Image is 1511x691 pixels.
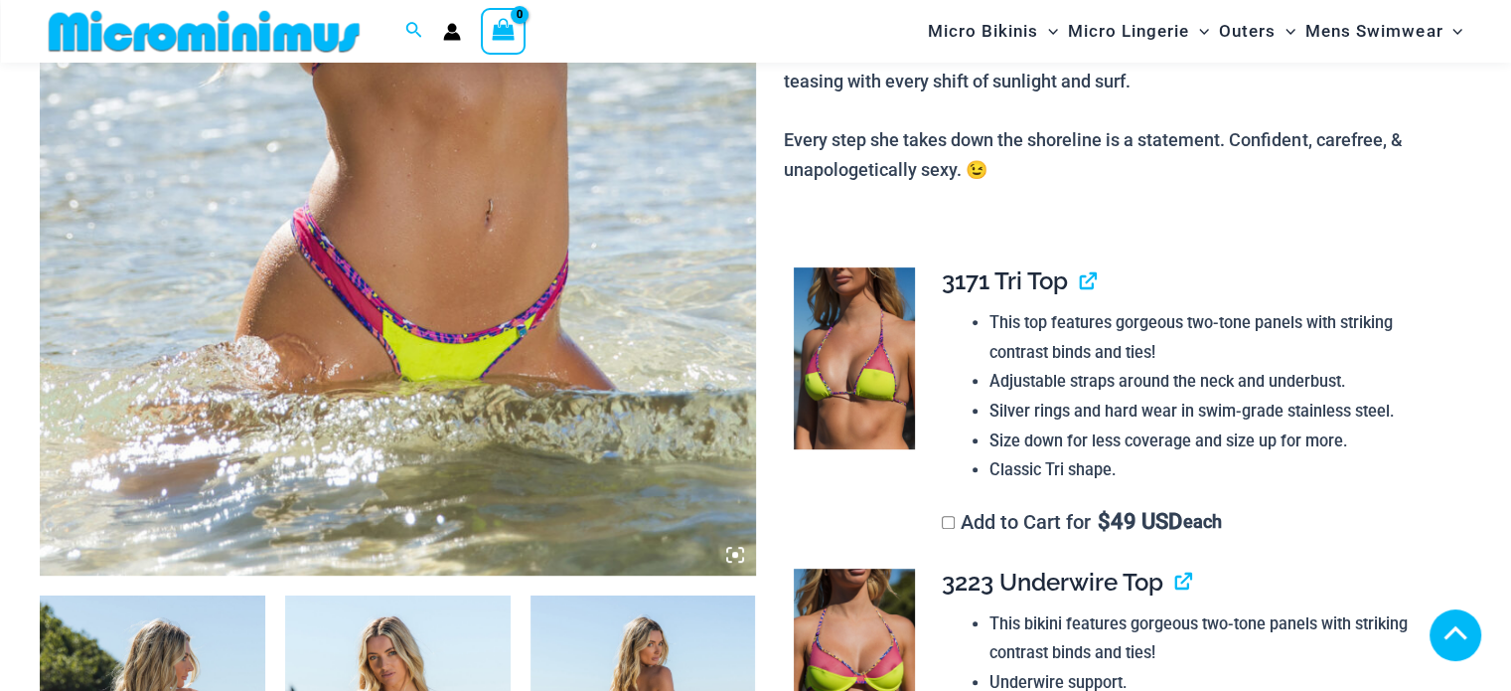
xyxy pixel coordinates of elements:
span: 49 USD [1097,512,1181,532]
span: Micro Bikinis [928,6,1038,57]
label: Add to Cart for [942,510,1223,534]
li: Adjustable straps around the neck and underbust. [989,367,1455,397]
span: Mens Swimwear [1305,6,1442,57]
input: Add to Cart for$49 USD each [942,516,955,529]
li: This bikini features gorgeous two-tone panels with striking contrast binds and ties! [989,609,1455,668]
a: OutersMenu ToggleMenu Toggle [1214,6,1300,57]
span: Menu Toggle [1442,6,1462,57]
span: $ [1097,509,1110,534]
li: Silver rings and hard wear in swim-grade stainless steel. [989,397,1455,427]
a: Micro BikinisMenu ToggleMenu Toggle [923,6,1063,57]
div: and a , it clings to her like a salty secret, teasing with every shift of sunlight and surf. Ever... [784,37,1471,185]
span: each [1183,512,1222,532]
span: Menu Toggle [1038,6,1058,57]
li: Classic Tri shape. [989,455,1455,485]
a: View Shopping Cart, empty [481,8,527,54]
a: Search icon link [405,19,423,44]
img: Coastal Bliss Leopard Sunset 3171 Tri Top [794,267,915,449]
span: 3223 Underwire Top [942,568,1163,597]
span: Outers [1219,6,1276,57]
span: 3171 Tri Top [942,266,1068,295]
li: This top features gorgeous two-tone panels with striking contrast binds and ties! [989,308,1455,367]
span: Micro Lingerie [1068,6,1189,57]
a: Micro LingerieMenu ToggleMenu Toggle [1063,6,1214,57]
img: MM SHOP LOGO FLAT [41,9,368,54]
a: Mens SwimwearMenu ToggleMenu Toggle [1300,6,1467,57]
li: Size down for less coverage and size up for more. [989,427,1455,456]
span: Menu Toggle [1276,6,1295,57]
span: Menu Toggle [1189,6,1209,57]
nav: Site Navigation [920,3,1471,60]
a: Account icon link [443,23,461,41]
